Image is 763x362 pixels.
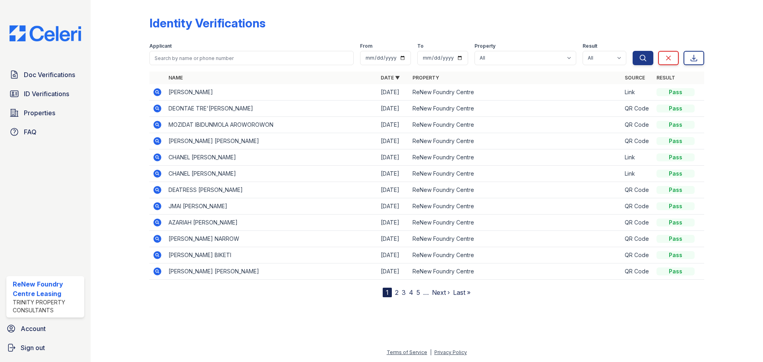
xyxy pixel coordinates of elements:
div: 1 [383,288,392,297]
a: Properties [6,105,84,121]
label: To [417,43,424,49]
td: DEATRESS [PERSON_NAME] [165,182,378,198]
td: ReNew Foundry Centre [409,182,622,198]
td: CHANEL [PERSON_NAME] [165,149,378,166]
td: [DATE] [378,101,409,117]
span: Properties [24,108,55,118]
img: CE_Logo_Blue-a8612792a0a2168367f1c8372b55b34899dd931a85d93a1a3d3e32e68fde9ad4.png [3,25,87,41]
a: 2 [395,288,399,296]
td: [DATE] [378,149,409,166]
label: Property [474,43,496,49]
td: [DATE] [378,117,409,133]
td: QR Code [622,198,653,215]
span: … [423,288,429,297]
div: Pass [656,153,695,161]
td: [DATE] [378,84,409,101]
td: ReNew Foundry Centre [409,247,622,263]
div: Pass [656,186,695,194]
span: ID Verifications [24,89,69,99]
div: Pass [656,251,695,259]
a: Sign out [3,340,87,356]
td: ReNew Foundry Centre [409,231,622,247]
td: AZARIAH [PERSON_NAME] [165,215,378,231]
div: Trinity Property Consultants [13,298,81,314]
span: Account [21,324,46,333]
td: JMAI [PERSON_NAME] [165,198,378,215]
td: MOZIDAT IBIDUNMOLA AROWOROWON [165,117,378,133]
td: QR Code [622,133,653,149]
td: ReNew Foundry Centre [409,84,622,101]
td: [DATE] [378,263,409,280]
td: [DATE] [378,198,409,215]
td: ReNew Foundry Centre [409,198,622,215]
a: Doc Verifications [6,67,84,83]
td: QR Code [622,117,653,133]
div: | [430,349,432,355]
td: ReNew Foundry Centre [409,133,622,149]
td: QR Code [622,231,653,247]
td: [PERSON_NAME] [PERSON_NAME] [165,133,378,149]
div: ReNew Foundry Centre Leasing [13,279,81,298]
label: From [360,43,372,49]
td: Link [622,149,653,166]
td: [PERSON_NAME] [165,84,378,101]
td: [DATE] [378,247,409,263]
a: Next › [432,288,450,296]
td: QR Code [622,263,653,280]
div: Pass [656,105,695,112]
td: [DATE] [378,215,409,231]
a: Terms of Service [387,349,427,355]
td: ReNew Foundry Centre [409,117,622,133]
td: CHANEL [PERSON_NAME] [165,166,378,182]
div: Pass [656,202,695,210]
a: 4 [409,288,413,296]
td: QR Code [622,247,653,263]
div: Pass [656,170,695,178]
input: Search by name or phone number [149,51,354,65]
td: [DATE] [378,133,409,149]
td: ReNew Foundry Centre [409,149,622,166]
a: Source [625,75,645,81]
td: [PERSON_NAME] NARROW [165,231,378,247]
a: Name [168,75,183,81]
td: [PERSON_NAME] [PERSON_NAME] [165,263,378,280]
a: ID Verifications [6,86,84,102]
a: Privacy Policy [434,349,467,355]
label: Result [583,43,597,49]
a: Account [3,321,87,337]
td: ReNew Foundry Centre [409,263,622,280]
div: Pass [656,121,695,129]
td: Link [622,84,653,101]
td: ReNew Foundry Centre [409,215,622,231]
td: [DATE] [378,231,409,247]
label: Applicant [149,43,172,49]
span: Sign out [21,343,45,352]
td: DEONTAE TRE'[PERSON_NAME] [165,101,378,117]
div: Pass [656,235,695,243]
td: Link [622,166,653,182]
a: Date ▼ [381,75,400,81]
div: Pass [656,219,695,226]
a: Last » [453,288,471,296]
td: QR Code [622,101,653,117]
td: ReNew Foundry Centre [409,101,622,117]
div: Pass [656,88,695,96]
td: [DATE] [378,182,409,198]
span: Doc Verifications [24,70,75,79]
a: FAQ [6,124,84,140]
td: [PERSON_NAME] BIKETI [165,247,378,263]
td: QR Code [622,215,653,231]
span: FAQ [24,127,37,137]
a: 3 [402,288,406,296]
td: [DATE] [378,166,409,182]
a: Property [412,75,439,81]
a: Result [656,75,675,81]
div: Pass [656,267,695,275]
a: 5 [416,288,420,296]
div: Pass [656,137,695,145]
div: Identity Verifications [149,16,265,30]
td: QR Code [622,182,653,198]
td: ReNew Foundry Centre [409,166,622,182]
